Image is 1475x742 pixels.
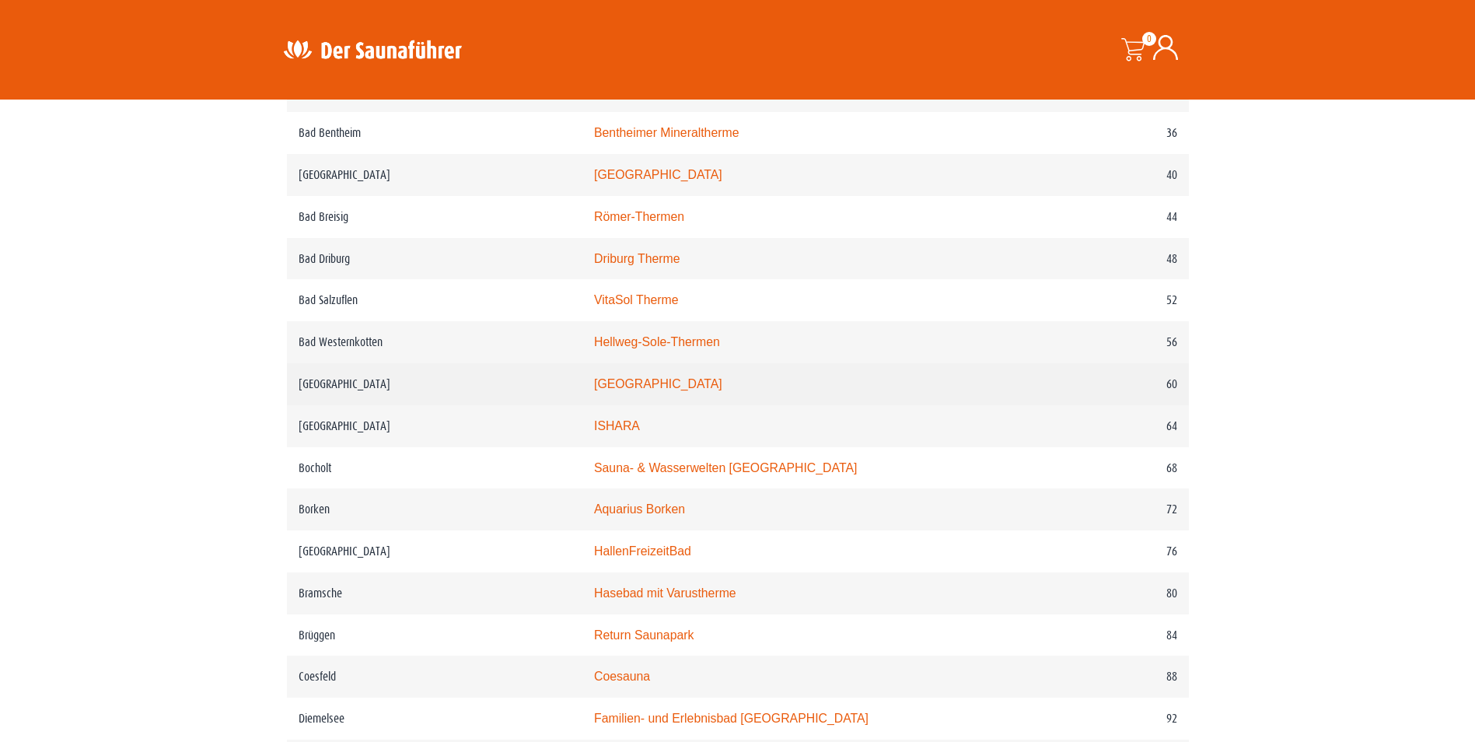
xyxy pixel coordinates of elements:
td: [GEOGRAPHIC_DATA] [287,405,582,447]
a: [GEOGRAPHIC_DATA] [594,377,722,390]
td: 48 [1026,238,1188,280]
td: Brüggen [287,614,582,656]
td: Bocholt [287,447,582,489]
td: Bramsche [287,572,582,614]
td: 52 [1026,279,1188,321]
td: [GEOGRAPHIC_DATA] [287,363,582,405]
a: Sauna- & Wasserwelten [GEOGRAPHIC_DATA] [594,461,857,474]
td: Bad Salzuflen [287,279,582,321]
td: 84 [1026,614,1188,656]
td: 76 [1026,530,1188,572]
a: [GEOGRAPHIC_DATA] [594,168,722,181]
td: 64 [1026,405,1188,447]
td: 72 [1026,488,1188,530]
td: Borken [287,488,582,530]
td: Bad Westernkotten [287,321,582,363]
a: VitaSol Therme [594,293,679,306]
td: Diemelsee [287,698,582,740]
td: 68 [1026,447,1188,489]
a: Coesauna [594,670,650,683]
a: HallenFreizeitBad [594,544,691,558]
td: Coesfeld [287,656,582,698]
td: 36 [1026,112,1188,154]
a: Aquarius Borken [594,502,685,516]
td: 60 [1026,363,1188,405]
td: 88 [1026,656,1188,698]
td: 44 [1026,196,1188,238]
a: Bentheimer Mineraltherme [594,126,739,139]
a: Hasebad mit Varustherme [594,586,736,600]
td: 80 [1026,572,1188,614]
td: Bad Breisig [287,196,582,238]
td: [GEOGRAPHIC_DATA] [287,154,582,196]
td: 56 [1026,321,1188,363]
a: Familien- und Erlebnisbad [GEOGRAPHIC_DATA] [594,712,869,725]
td: Bad Driburg [287,238,582,280]
a: Driburg Therme [594,252,680,265]
td: 92 [1026,698,1188,740]
td: [GEOGRAPHIC_DATA] [287,530,582,572]
span: 0 [1142,32,1156,46]
td: 40 [1026,154,1188,196]
a: Return Saunapark [594,628,694,642]
a: Römer-Thermen [594,210,684,223]
td: Bad Bentheim [287,112,582,154]
a: Hellweg-Sole-Thermen [594,335,720,348]
a: ISHARA [594,419,640,432]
